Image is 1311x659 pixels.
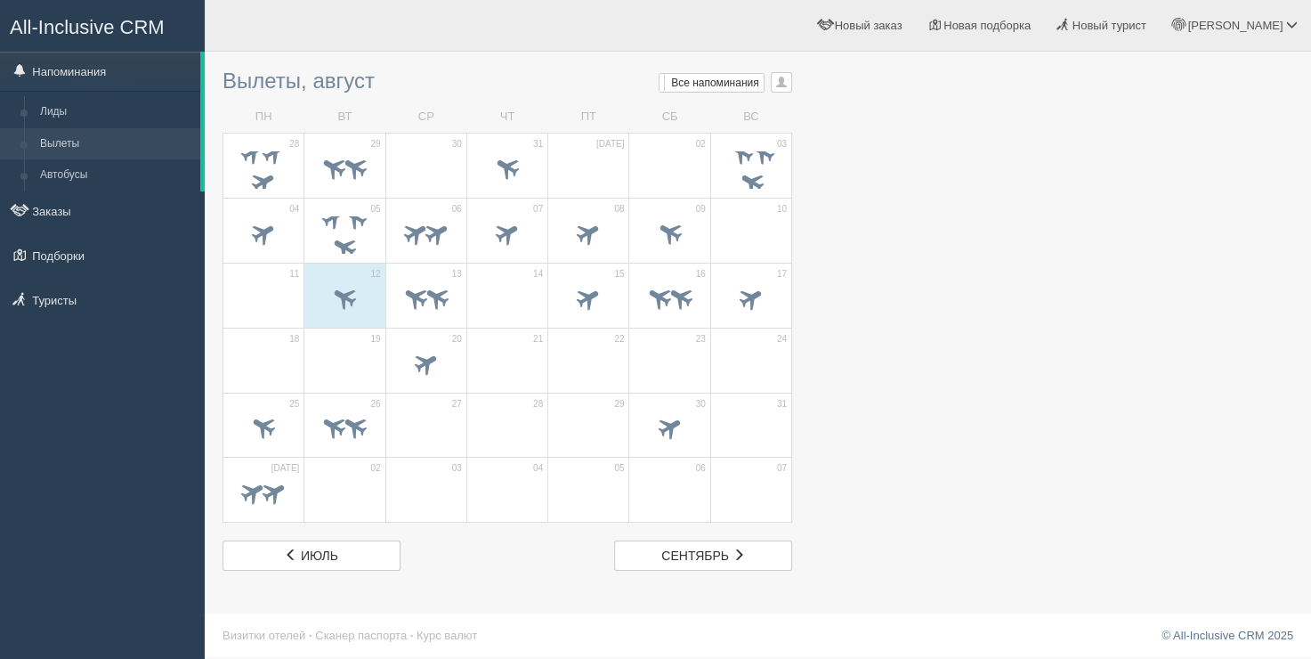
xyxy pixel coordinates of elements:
[777,398,787,411] span: 31
[271,462,299,475] span: [DATE]
[10,16,165,38] span: All-Inclusive CRM
[835,19,902,32] span: Новый заказ
[452,398,462,411] span: 27
[671,77,759,89] span: Все напоминания
[596,138,624,151] span: [DATE]
[417,629,477,642] a: Курс валют
[943,19,1031,32] span: Новая подборка
[533,268,543,281] span: 14
[777,333,787,346] span: 24
[410,629,414,642] span: ·
[1161,629,1293,642] a: © All-Inclusive CRM 2025
[304,102,385,133] td: ВТ
[777,462,787,475] span: 07
[289,398,299,411] span: 25
[696,398,706,411] span: 30
[370,268,380,281] span: 12
[315,629,407,642] a: Сканер паспорта
[533,333,543,346] span: 21
[370,333,380,346] span: 19
[370,398,380,411] span: 26
[629,102,710,133] td: СБ
[309,629,312,642] span: ·
[32,128,200,160] a: Вылеты
[548,102,629,133] td: ПТ
[614,541,792,571] a: сентябрь
[452,462,462,475] span: 03
[289,268,299,281] span: 11
[289,333,299,346] span: 18
[696,462,706,475] span: 06
[32,159,200,191] a: Автобусы
[370,203,380,216] span: 05
[32,96,200,128] a: Лиды
[223,629,305,642] a: Визитки отелей
[370,138,380,151] span: 29
[452,268,462,281] span: 13
[614,333,624,346] span: 22
[385,102,466,133] td: СР
[1,1,204,50] a: All-Inclusive CRM
[777,203,787,216] span: 10
[223,102,304,133] td: ПН
[1187,19,1283,32] span: [PERSON_NAME]
[614,462,624,475] span: 05
[696,333,706,346] span: 23
[696,203,706,216] span: 09
[696,138,706,151] span: 02
[614,398,624,411] span: 29
[466,102,547,133] td: ЧТ
[710,102,791,133] td: ВС
[289,138,299,151] span: 28
[533,138,543,151] span: 31
[452,138,462,151] span: 30
[614,268,624,281] span: 15
[452,203,462,216] span: 06
[696,268,706,281] span: 16
[301,549,338,563] span: июль
[289,203,299,216] span: 04
[661,549,729,563] span: сентябрь
[223,69,792,93] h3: Вылеты, август
[614,203,624,216] span: 08
[777,268,787,281] span: 17
[533,462,543,475] span: 04
[223,541,401,571] a: июль
[533,203,543,216] span: 07
[370,462,380,475] span: 02
[777,138,787,151] span: 03
[1072,19,1146,32] span: Новый турист
[452,333,462,346] span: 20
[533,398,543,411] span: 28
